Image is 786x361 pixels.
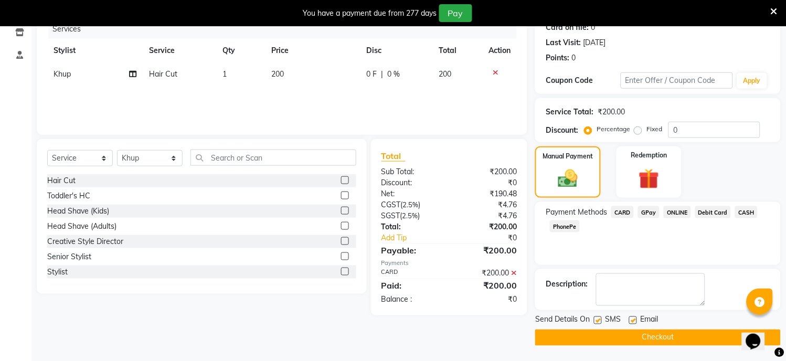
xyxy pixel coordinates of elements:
div: ( ) [374,199,449,210]
th: Stylist [47,39,143,62]
span: 1 [222,69,227,79]
div: Hair Cut [47,175,76,186]
span: Debit Card [695,206,731,218]
div: ( ) [374,210,449,221]
span: GPay [638,206,660,218]
div: Head Shave (Kids) [47,206,109,217]
div: Paid: [374,279,449,292]
div: Senior Stylist [47,251,91,262]
div: Net: [374,188,449,199]
label: Redemption [631,151,667,160]
div: ₹200.00 [449,244,525,257]
div: Discount: [374,177,449,188]
div: 0 [591,22,595,33]
div: Balance : [374,294,449,305]
div: Description: [546,279,588,290]
th: Total [433,39,482,62]
div: ₹200.00 [449,166,525,177]
img: _cash.svg [552,167,583,190]
iframe: chat widget [742,319,776,351]
div: Creative Style Director [47,236,123,247]
span: CGST [381,200,401,209]
label: Fixed [646,124,662,134]
span: Payment Methods [546,207,607,218]
div: You have a payment due from 277 days [303,8,437,19]
span: 2.5% [402,211,418,220]
div: ₹200.00 [449,279,525,292]
span: Hair Cut [149,69,177,79]
div: ₹0 [449,294,525,305]
div: [DATE] [583,37,606,48]
span: 0 F [366,69,377,80]
span: Khup [54,69,71,79]
label: Percentage [597,124,630,134]
div: Payable: [374,244,449,257]
span: 0 % [387,69,400,80]
div: ₹190.48 [449,188,525,199]
div: Services [48,19,525,39]
th: Service [143,39,216,62]
span: 200 [271,69,284,79]
div: Sub Total: [374,166,449,177]
button: Apply [737,73,767,89]
th: Qty [216,39,265,62]
div: ₹4.76 [449,199,525,210]
div: Toddler's HC [47,190,90,201]
div: Service Total: [546,107,593,118]
div: CARD [374,268,449,279]
div: ₹200.00 [598,107,625,118]
span: 2.5% [403,200,419,209]
div: 0 [571,52,576,63]
span: Total [381,151,406,162]
label: Manual Payment [543,152,593,161]
span: | [381,69,383,80]
div: ₹4.76 [449,210,525,221]
div: Points: [546,52,569,63]
input: Search or Scan [190,150,356,166]
div: Discount: [546,125,578,136]
span: Send Details On [535,314,590,327]
div: ₹0 [449,177,525,188]
span: 200 [439,69,452,79]
div: Card on file: [546,22,589,33]
img: _gift.svg [632,166,665,192]
div: Payments [381,259,517,268]
span: SGST [381,211,400,220]
input: Enter Offer / Coupon Code [621,72,733,89]
button: Checkout [535,330,781,346]
th: Disc [360,39,433,62]
div: ₹200.00 [449,221,525,232]
div: Coupon Code [546,75,621,86]
span: SMS [605,314,621,327]
span: PhonePe [550,220,580,232]
th: Action [482,39,517,62]
div: Total: [374,221,449,232]
button: Pay [439,4,472,22]
a: Add Tip [374,232,462,243]
div: Head Shave (Adults) [47,221,116,232]
div: ₹200.00 [449,268,525,279]
div: Last Visit: [546,37,581,48]
th: Price [265,39,360,62]
div: ₹0 [462,232,525,243]
span: Email [640,314,658,327]
span: CARD [611,206,634,218]
div: Stylist [47,267,68,278]
span: CASH [735,206,758,218]
span: ONLINE [664,206,691,218]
